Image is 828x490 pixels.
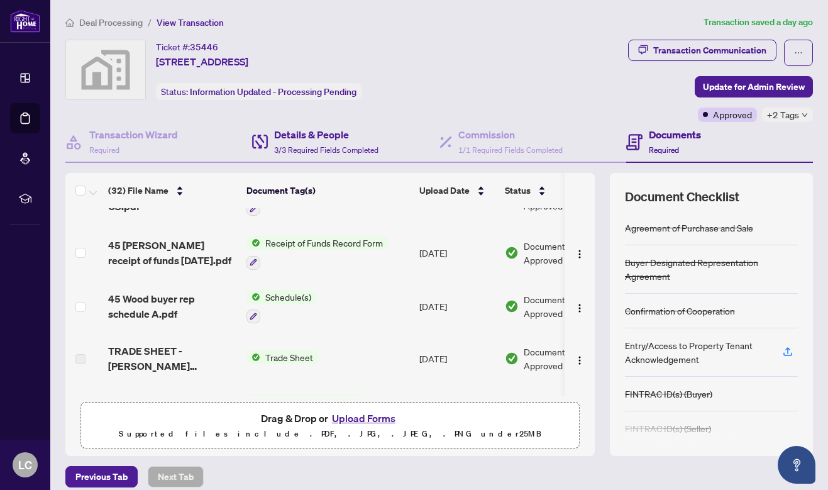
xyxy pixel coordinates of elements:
[625,338,768,366] div: Entry/Access to Property Tenant Acknowledgement
[156,40,218,54] div: Ticket #:
[156,54,248,69] span: [STREET_ADDRESS]
[89,127,178,142] h4: Transaction Wizard
[419,184,470,198] span: Upload Date
[10,9,40,33] img: logo
[18,456,32,474] span: LC
[260,350,318,364] span: Trade Sheet
[778,446,815,484] button: Open asap
[246,350,260,364] img: Status Icon
[575,303,585,313] img: Logo
[89,426,571,442] p: Supported files include .PDF, .JPG, .JPEG, .PNG under 25 MB
[625,304,735,318] div: Confirmation of Cooperation
[261,410,399,426] span: Drag & Drop or
[649,145,679,155] span: Required
[81,403,579,449] span: Drag & Drop orUpload FormsSupported files include .PDF, .JPG, .JPEG, .PNG under25MB
[524,345,602,372] span: Document Approved
[524,292,602,320] span: Document Approved
[260,290,316,304] span: Schedule(s)
[157,17,224,28] span: View Transaction
[653,40,766,60] div: Transaction Communication
[704,15,813,30] article: Transaction saved a day ago
[713,108,752,121] span: Approved
[649,127,701,142] h4: Documents
[570,296,590,316] button: Logo
[570,243,590,263] button: Logo
[328,410,399,426] button: Upload Forms
[625,255,798,283] div: Buyer Designated Representation Agreement
[274,145,378,155] span: 3/3 Required Fields Completed
[500,173,607,208] th: Status
[246,236,388,270] button: Status IconReceipt of Funds Record Form
[108,343,236,374] span: TRADE SHEET - [PERSON_NAME] signed.pdf
[241,173,414,208] th: Document Tag(s)
[570,348,590,369] button: Logo
[703,77,805,97] span: Update for Admin Review
[108,184,168,198] span: (32) File Name
[575,355,585,365] img: Logo
[802,112,808,118] span: down
[246,394,260,408] img: Status Icon
[625,387,712,401] div: FINTRAC ID(s) (Buyer)
[246,236,260,250] img: Status Icon
[458,127,563,142] h4: Commission
[458,145,563,155] span: 1/1 Required Fields Completed
[414,173,500,208] th: Upload Date
[625,188,739,206] span: Document Checklist
[148,15,152,30] li: /
[695,76,813,97] button: Update for Admin Review
[505,299,519,313] img: Document Status
[625,221,753,235] div: Agreement of Purchase and Sale
[524,239,602,267] span: Document Approved
[65,18,74,27] span: home
[156,83,362,100] div: Status:
[414,280,500,334] td: [DATE]
[414,384,500,438] td: [DATE]
[767,108,799,122] span: +2 Tags
[65,466,138,487] button: Previous Tab
[505,246,519,260] img: Document Status
[108,291,236,321] span: 45 Wood buyer rep schedule A.pdf
[505,352,519,365] img: Document Status
[260,236,388,250] span: Receipt of Funds Record Form
[505,184,531,198] span: Status
[246,290,260,304] img: Status Icon
[274,127,378,142] h4: Details & People
[246,350,318,364] button: Status IconTrade Sheet
[148,466,204,487] button: Next Tab
[628,40,776,61] button: Transaction Communication
[103,173,241,208] th: (32) File Name
[190,42,218,53] span: 35446
[794,48,803,57] span: ellipsis
[108,238,236,268] span: 45 [PERSON_NAME] receipt of funds [DATE].pdf
[260,394,365,408] span: RECO Information Guide
[414,226,500,280] td: [DATE]
[66,40,145,99] img: svg%3e
[246,394,365,428] button: Status IconRECO Information Guide
[79,17,143,28] span: Deal Processing
[108,396,236,426] span: [PERSON_NAME] and [PERSON_NAME] June.pdf
[75,467,128,487] span: Previous Tab
[414,333,500,384] td: [DATE]
[246,290,316,324] button: Status IconSchedule(s)
[575,249,585,259] img: Logo
[89,145,119,155] span: Required
[190,86,356,97] span: Information Updated - Processing Pending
